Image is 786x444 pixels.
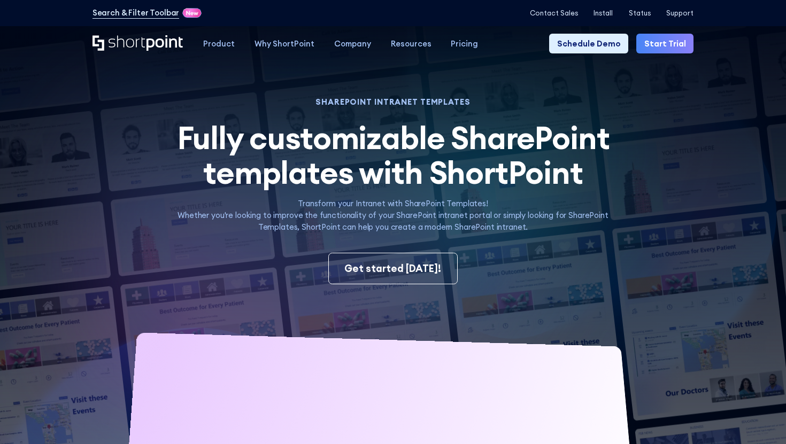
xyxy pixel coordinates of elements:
a: Contact Sales [530,9,578,17]
a: Get started [DATE]! [328,253,458,284]
a: Pricing [441,34,488,53]
a: Support [666,9,693,17]
a: Company [324,34,381,53]
div: Get started [DATE]! [344,261,441,276]
a: Search & Filter Toolbar [93,7,180,19]
a: Home [93,35,184,52]
p: Transform your Intranet with SharePoint Templates! Whether you're looking to improve the function... [163,198,623,233]
h1: SHAREPOINT INTRANET TEMPLATES [163,98,623,105]
a: Resources [381,34,441,53]
div: Pricing [451,38,478,50]
div: Company [334,38,371,50]
a: Why ShortPoint [245,34,325,53]
a: Install [594,9,613,17]
a: Start Trial [636,34,693,53]
a: Schedule Demo [549,34,628,53]
span: Fully customizable SharePoint templates with ShortPoint [177,118,610,192]
a: Product [194,34,245,53]
div: Product [203,38,235,50]
div: Why ShortPoint [255,38,314,50]
a: Status [629,9,651,17]
div: Resources [391,38,431,50]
